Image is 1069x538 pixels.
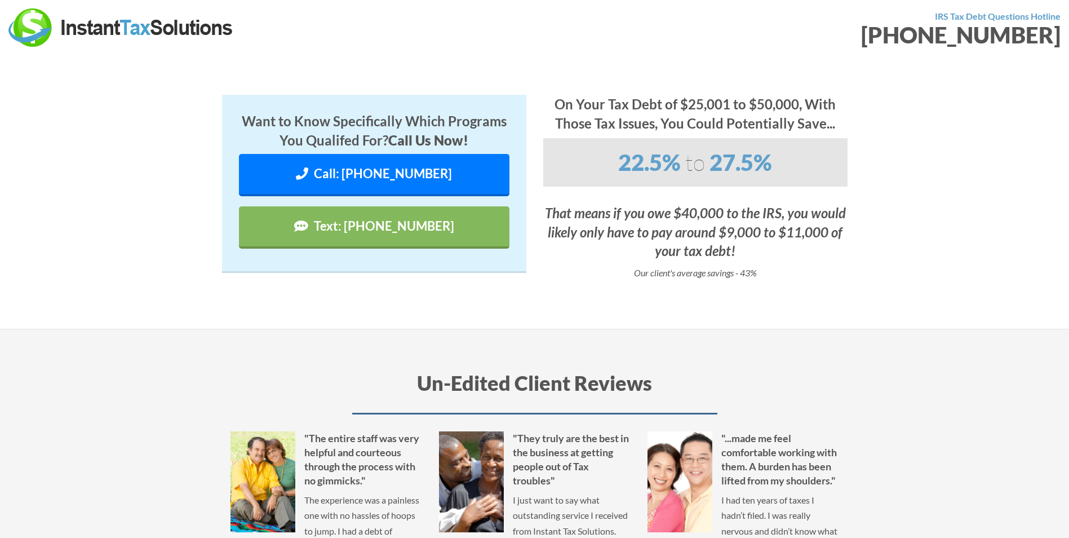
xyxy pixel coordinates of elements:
[230,369,839,414] h3: Un-Edited Client Reviews
[709,149,772,176] span: 27.5%
[439,431,631,488] h5: "They truly are the best in the business at getting people out of Tax troubles"
[388,132,468,148] strong: Call Us Now!
[239,112,509,149] h4: Want to Know Specifically Which Programs You Qualifed For?
[239,154,509,196] a: Call: [PHONE_NUMBER]
[647,431,712,532] img: Aaron F.
[935,11,1061,21] strong: IRS Tax Debt Questions Hotline
[230,431,422,488] h5: "The entire staff was very helpful and courteous through the process with no gimmicks."
[543,95,848,133] h4: On Your Tax Debt of $25,001 to $50,000, With Those Tax Issues, You Could Potentially Save...
[239,206,509,249] a: Text: [PHONE_NUMBER]
[634,267,757,278] i: Our client's average savings - 43%
[543,24,1061,46] div: [PHONE_NUMBER]
[647,431,839,488] h5: "...made me feel comfortable working with them. A burden has been lifted from my shoulders."
[230,431,295,532] img: Linda C.
[8,21,234,32] a: Instant Tax Solutions Logo
[439,431,504,532] img: Kurtis and Jennifer S.
[685,148,705,176] span: to
[8,8,234,47] img: Instant Tax Solutions Logo
[543,204,848,261] h4: That means if you owe $40,000 to the IRS, you would likely only have to pay around $9,000 to $11,...
[618,149,681,176] span: 22.5%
